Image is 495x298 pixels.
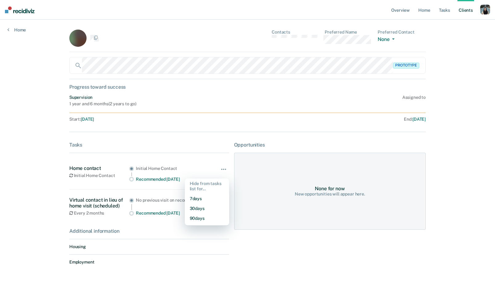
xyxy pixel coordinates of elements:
[272,30,320,35] dt: Contacts
[295,191,365,197] div: New opportunities will appear here.
[69,228,229,234] div: Additional information
[69,211,129,216] div: Every 2 months
[250,117,426,122] div: End :
[69,260,229,265] dt: Employment
[234,142,426,148] div: Opportunities
[69,101,136,107] div: 1 year and 6 months ( 2 years to go )
[69,95,136,100] div: Supervision
[69,197,129,209] div: Virtual contact in lieu of home visit (scheduled)
[69,165,129,171] div: Home contact
[185,194,229,203] button: 7 days
[69,117,248,122] div: Start :
[378,36,397,43] button: None
[185,213,229,223] button: 90 days
[136,211,209,216] div: Recommended [DATE]
[378,30,426,35] dt: Preferred Contact
[325,30,373,35] dt: Preferred Name
[5,6,34,13] img: Recidiviz
[69,244,229,249] dt: Housing
[69,173,129,178] div: Initial Home Contact
[136,198,209,203] div: No previous visit on record
[315,186,345,191] div: None for now
[136,166,209,171] div: Initial Home Contact
[69,84,426,90] div: Progress toward success
[69,142,229,148] div: Tasks
[185,179,229,194] div: Hide from tasks list for...
[81,117,94,122] span: [DATE]
[185,203,229,213] button: 30 days
[412,117,426,122] span: [DATE]
[7,27,26,33] a: Home
[402,95,426,107] div: Assigned to
[136,177,209,182] div: Recommended [DATE]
